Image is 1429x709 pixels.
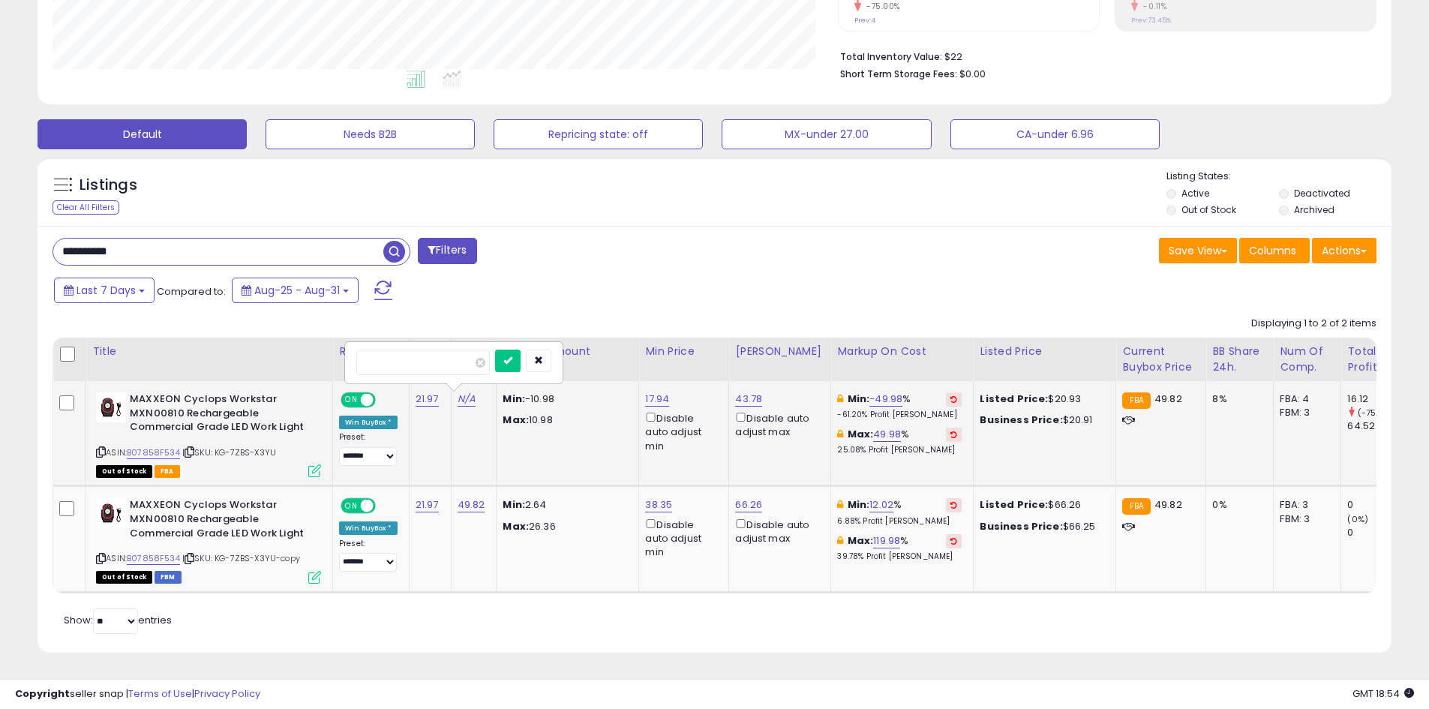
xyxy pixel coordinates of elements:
small: Prev: 73.45% [1131,16,1171,25]
div: Disable auto adjust min [645,516,717,560]
div: Win BuyBox * [339,416,398,429]
span: Columns [1249,243,1296,258]
strong: Min: [503,392,525,406]
strong: Max: [503,519,529,533]
span: OFF [374,500,398,512]
a: 17.94 [645,392,669,407]
p: -10.98 [503,392,627,406]
a: 49.98 [873,427,901,442]
p: 25.08% Profit [PERSON_NAME] [837,445,962,455]
a: Terms of Use [128,686,192,701]
small: FBA [1122,392,1150,409]
div: ASIN: [96,392,321,476]
div: 16.12 [1347,392,1408,406]
span: All listings that are currently out of stock and unavailable for purchase on Amazon [96,571,152,584]
div: FBA: 3 [1280,498,1329,512]
div: % [837,392,962,420]
small: (0%) [1347,513,1368,525]
b: Listed Price: [980,392,1048,406]
a: 12.02 [869,497,893,512]
img: 41jsRvYpC9L._SL40_.jpg [96,498,126,528]
div: Disable auto adjust min [645,410,717,453]
p: -61.20% Profit [PERSON_NAME] [837,410,962,420]
div: Repricing [339,344,403,359]
div: Disable auto adjust max [735,516,819,545]
a: Privacy Policy [194,686,260,701]
span: All listings that are currently out of stock and unavailable for purchase on Amazon [96,465,152,478]
b: Business Price: [980,413,1062,427]
div: 0 [1347,526,1408,539]
div: BB Share 24h. [1212,344,1267,375]
div: Min Price [645,344,722,359]
b: Listed Price: [980,497,1048,512]
span: 49.82 [1154,497,1182,512]
p: 10.98 [503,413,627,427]
div: 64.52 [1347,419,1408,433]
button: Columns [1239,238,1310,263]
b: Short Term Storage Fees: [840,68,957,80]
b: MAXXEON Cyclops Workstar MXN00810 Rechargeable Commercial Grade LED Work Light [130,392,312,438]
span: | SKU: KG-7ZBS-X3YU [182,446,276,458]
div: Num of Comp. [1280,344,1334,375]
b: Total Inventory Value: [840,50,942,63]
div: [PERSON_NAME] [735,344,824,359]
div: ASIN: [96,498,321,581]
a: 38.35 [645,497,672,512]
div: Title [92,344,326,359]
button: Aug-25 - Aug-31 [232,278,359,303]
div: Current Buybox Price [1122,344,1199,375]
div: FBA: 4 [1280,392,1329,406]
a: 21.97 [416,392,439,407]
th: The percentage added to the cost of goods (COGS) that forms the calculator for Min & Max prices. [831,338,974,381]
button: Last 7 Days [54,278,155,303]
strong: Copyright [15,686,70,701]
small: -0.11% [1138,1,1166,12]
span: FBA [155,465,180,478]
b: Min: [848,392,870,406]
a: B07858F534 [127,552,180,565]
p: 39.78% Profit [PERSON_NAME] [837,551,962,562]
button: Repricing state: off [494,119,703,149]
label: Active [1181,187,1209,200]
button: MX-under 27.00 [722,119,931,149]
small: Prev: 4 [854,16,875,25]
strong: Min: [503,497,525,512]
div: % [837,534,962,562]
a: -49.98 [869,392,902,407]
div: % [837,428,962,455]
button: Filters [418,238,476,264]
div: Disable auto adjust max [735,410,819,439]
a: 66.26 [735,497,762,512]
div: 0% [1212,498,1262,512]
div: 8% [1212,392,1262,406]
p: 6.88% Profit [PERSON_NAME] [837,516,962,527]
b: MAXXEON Cyclops Workstar MXN00810 Rechargeable Commercial Grade LED Work Light [130,498,312,544]
span: Compared to: [157,284,226,299]
a: B07858F534 [127,446,180,459]
div: Preset: [339,539,398,572]
img: 41jsRvYpC9L._SL40_.jpg [96,392,126,422]
a: 43.78 [735,392,762,407]
a: 49.82 [458,497,485,512]
div: $66.25 [980,520,1104,533]
li: $22 [840,47,1365,65]
button: Default [38,119,247,149]
div: $20.93 [980,392,1104,406]
b: Max: [848,533,874,548]
span: Show: entries [64,613,172,627]
div: FBM: 3 [1280,406,1329,419]
small: FBA [1122,498,1150,515]
b: Min: [848,497,870,512]
div: Displaying 1 to 2 of 2 items [1251,317,1376,331]
b: Business Price: [980,519,1062,533]
button: CA-under 6.96 [950,119,1160,149]
b: Max: [848,427,874,441]
span: 2025-09-9 18:54 GMT [1352,686,1414,701]
label: Deactivated [1294,187,1350,200]
p: 2.64 [503,498,627,512]
p: 26.36 [503,520,627,533]
a: 119.98 [873,533,900,548]
span: 49.82 [1154,392,1182,406]
span: | SKU: KG-7ZBS-X3YU-copy [182,552,300,564]
div: Total Profit [1347,344,1402,375]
